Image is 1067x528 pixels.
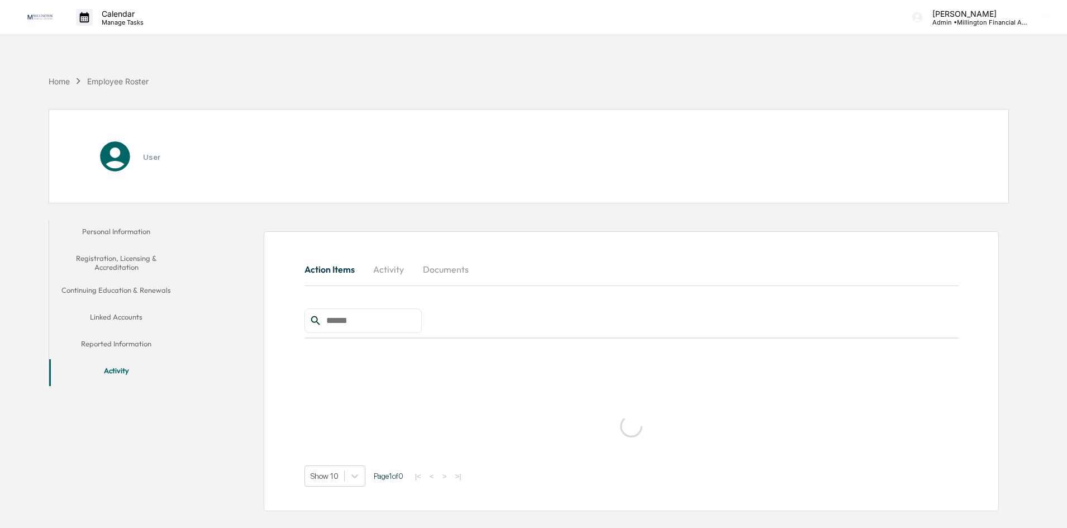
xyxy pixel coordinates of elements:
[49,359,183,386] button: Activity
[923,18,1027,26] p: Admin • Millington Financial Advisors, LLC
[49,220,183,386] div: secondary tabs example
[49,247,183,279] button: Registration, Licensing & Accreditation
[451,472,464,481] button: >|
[364,256,414,283] button: Activity
[304,256,364,283] button: Action Items
[426,472,437,481] button: <
[93,18,149,26] p: Manage Tasks
[49,332,183,359] button: Reported Information
[87,77,149,86] div: Employee Roster
[374,472,403,481] span: Page 1 of 0
[49,306,183,332] button: Linked Accounts
[49,77,70,86] div: Home
[412,472,425,481] button: |<
[304,256,959,283] div: secondary tabs example
[49,279,183,306] button: Continuing Education & Renewals
[414,256,478,283] button: Documents
[439,472,450,481] button: >
[143,153,160,161] h3: User
[923,9,1027,18] p: [PERSON_NAME]
[93,9,149,18] p: Calendar
[49,220,183,247] button: Personal Information
[27,14,54,20] img: logo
